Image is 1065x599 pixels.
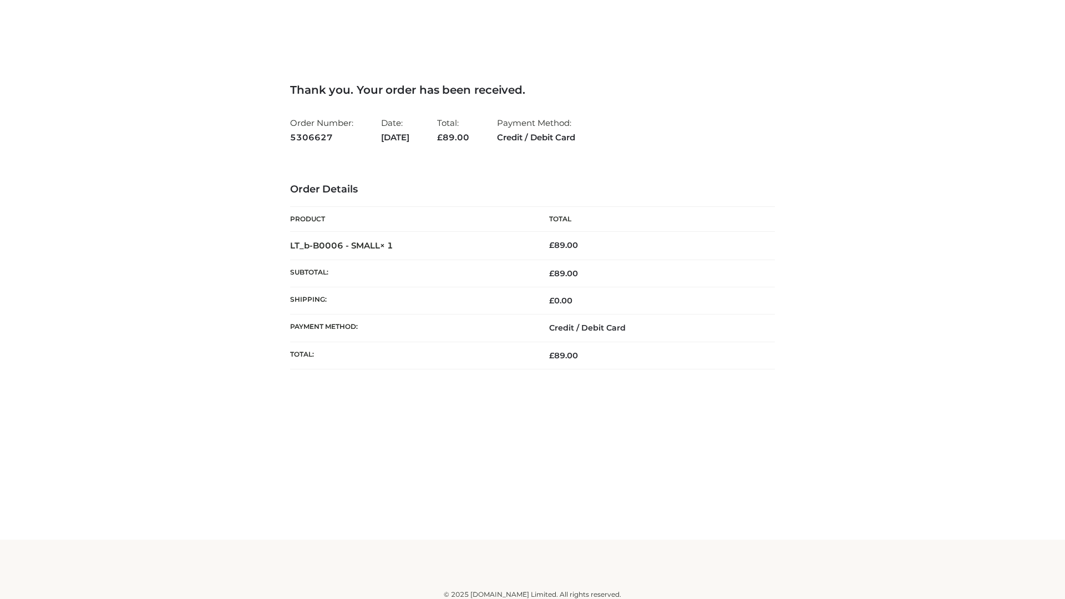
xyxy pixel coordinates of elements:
span: £ [549,296,554,306]
strong: LT_b-B0006 - SMALL [290,240,393,251]
h3: Thank you. Your order has been received. [290,83,775,97]
span: 89.00 [549,351,578,361]
strong: Credit / Debit Card [497,130,575,145]
span: £ [549,240,554,250]
th: Payment method: [290,314,532,342]
span: £ [549,268,554,278]
th: Total [532,207,775,232]
span: 89.00 [549,268,578,278]
bdi: 89.00 [549,240,578,250]
li: Order Number: [290,113,353,147]
li: Total: [437,113,469,147]
th: Shipping: [290,287,532,314]
span: 89.00 [437,132,469,143]
td: Credit / Debit Card [532,314,775,342]
li: Date: [381,113,409,147]
strong: × 1 [380,240,393,251]
span: £ [437,132,443,143]
strong: [DATE] [381,130,409,145]
th: Subtotal: [290,260,532,287]
th: Total: [290,342,532,369]
h3: Order Details [290,184,775,196]
bdi: 0.00 [549,296,572,306]
li: Payment Method: [497,113,575,147]
strong: 5306627 [290,130,353,145]
th: Product [290,207,532,232]
span: £ [549,351,554,361]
